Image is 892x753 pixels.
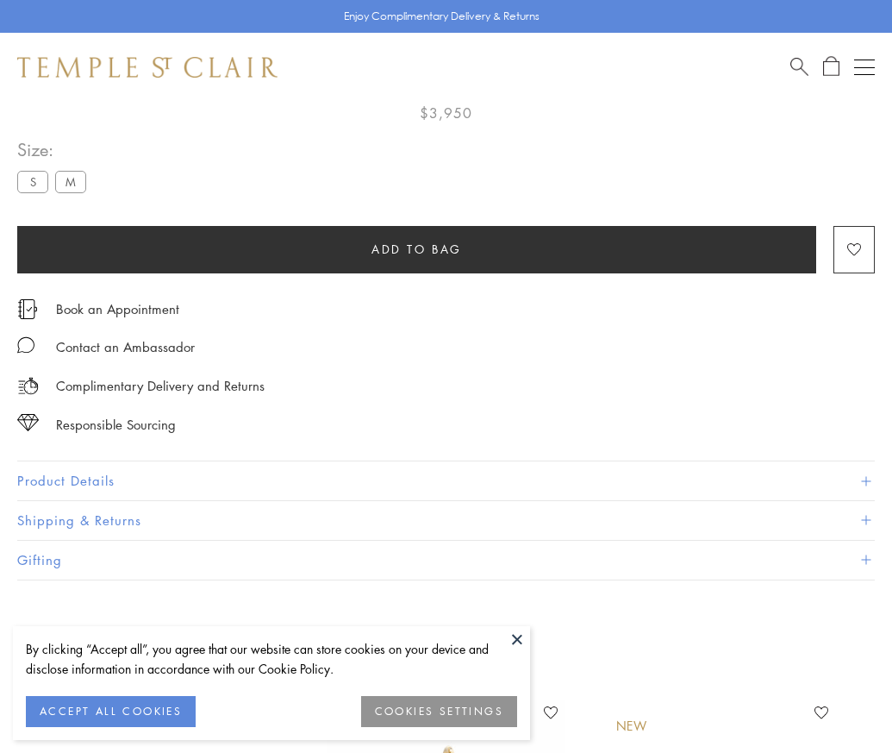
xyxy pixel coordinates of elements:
[854,57,875,78] button: Open navigation
[420,102,472,124] span: $3,950
[56,336,195,358] div: Contact an Ambassador
[55,171,86,192] label: M
[17,461,875,500] button: Product Details
[26,639,517,679] div: By clicking “Accept all”, you agree that our website can store cookies on your device and disclos...
[17,299,38,319] img: icon_appointment.svg
[17,171,48,192] label: S
[17,57,278,78] img: Temple St. Clair
[344,8,540,25] p: Enjoy Complimentary Delivery & Returns
[616,717,647,736] div: New
[371,240,462,259] span: Add to bag
[56,375,265,397] p: Complimentary Delivery and Returns
[56,414,176,436] div: Responsible Sourcing
[17,541,875,580] button: Gifting
[17,226,816,273] button: Add to bag
[26,696,196,727] button: ACCEPT ALL COOKIES
[17,414,39,431] img: icon_sourcing.svg
[17,375,39,397] img: icon_delivery.svg
[361,696,517,727] button: COOKIES SETTINGS
[790,56,808,78] a: Search
[17,501,875,540] button: Shipping & Returns
[823,56,839,78] a: Open Shopping Bag
[56,299,179,318] a: Book an Appointment
[17,336,34,354] img: MessageIcon-01_2.svg
[17,135,93,164] span: Size:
